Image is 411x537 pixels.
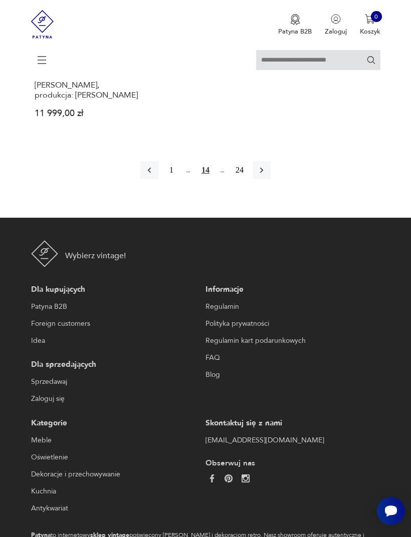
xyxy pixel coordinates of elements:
a: Meble [31,434,202,446]
p: Dla kupujących [31,284,202,296]
a: Ikona medaluPatyna B2B [278,14,312,36]
div: 0 [371,11,382,22]
img: Patyna - sklep z meblami i dekoracjami vintage [31,240,58,267]
a: Sprzedawaj [31,376,202,388]
a: Dekoracje i przechowywanie [31,468,202,480]
p: 11 999,00 zł [35,110,138,118]
p: Patyna B2B [278,27,312,36]
button: 0Koszyk [360,14,380,36]
p: Zaloguj [325,27,347,36]
iframe: Smartsupp widget button [377,497,405,525]
a: Patyna B2B [31,301,202,313]
p: Wybierz vintage! [65,250,126,262]
a: Regulamin [205,301,376,313]
img: Ikonka użytkownika [331,14,341,24]
button: Zaloguj [325,14,347,36]
a: Zaloguj się [31,393,202,405]
img: 37d27d81a828e637adc9f9cb2e3d3a8a.webp [225,474,233,482]
a: Antykwariat [31,502,202,514]
p: Obserwuj nas [205,458,376,468]
a: FAQ [205,352,376,364]
p: Koszyk [360,27,380,36]
a: Foreign customers [31,318,202,330]
a: Oświetlenie [31,451,202,463]
h3: Sofa dębowa, duński design, lata 60., projektant: [PERSON_NAME]. [PERSON_NAME], produkcja: [PERSO... [35,50,138,100]
button: Szukaj [366,55,376,65]
p: Skontaktuj się z nami [205,417,376,429]
a: Regulamin kart podarunkowych [205,335,376,347]
p: Kategorie [31,417,202,429]
img: Ikona koszyka [365,14,375,24]
img: da9060093f698e4c3cedc1453eec5031.webp [208,474,216,482]
a: [EMAIL_ADDRESS][DOMAIN_NAME] [205,434,376,446]
img: c2fd9cf7f39615d9d6839a72ae8e59e5.webp [242,474,250,482]
p: Informacje [205,284,376,296]
img: Ikona medalu [290,14,300,25]
a: Kuchnia [31,485,202,497]
a: Blog [205,369,376,381]
button: Patyna B2B [278,14,312,36]
button: 1 [162,161,180,179]
a: Polityka prywatności [205,318,376,330]
button: 14 [196,161,215,179]
p: Dla sprzedających [31,359,202,371]
a: Idea [31,335,202,347]
button: 24 [231,161,249,179]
